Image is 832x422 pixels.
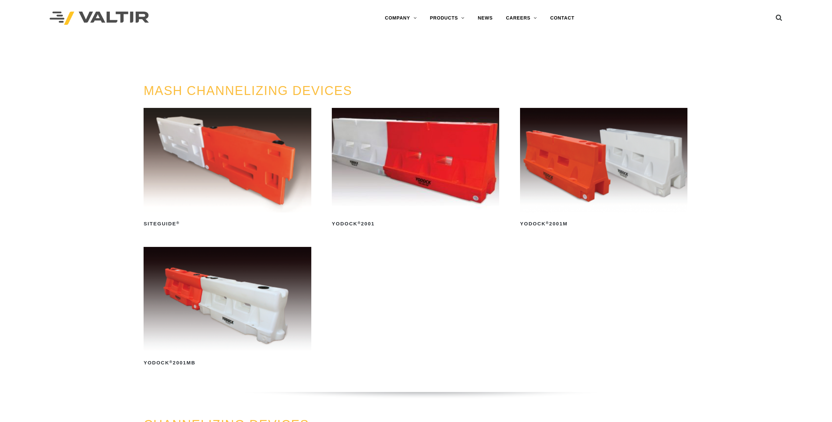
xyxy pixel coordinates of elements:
[358,221,361,225] sup: ®
[471,12,499,25] a: NEWS
[544,12,581,25] a: CONTACT
[520,108,687,229] a: Yodock®2001M
[546,221,549,225] sup: ®
[499,12,544,25] a: CAREERS
[50,12,149,25] img: Valtir
[176,221,180,225] sup: ®
[378,12,423,25] a: COMPANY
[144,218,311,229] h2: SiteGuide
[144,247,311,368] a: Yodock®2001MB
[144,108,311,229] a: SiteGuide®
[332,218,499,229] h2: Yodock 2001
[144,84,352,98] a: MASH CHANNELIZING DEVICES
[169,360,173,364] sup: ®
[332,108,499,212] img: Yodock 2001 Water Filled Barrier and Barricade
[520,218,687,229] h2: Yodock 2001M
[423,12,471,25] a: PRODUCTS
[332,108,499,229] a: Yodock®2001
[144,357,311,368] h2: Yodock 2001MB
